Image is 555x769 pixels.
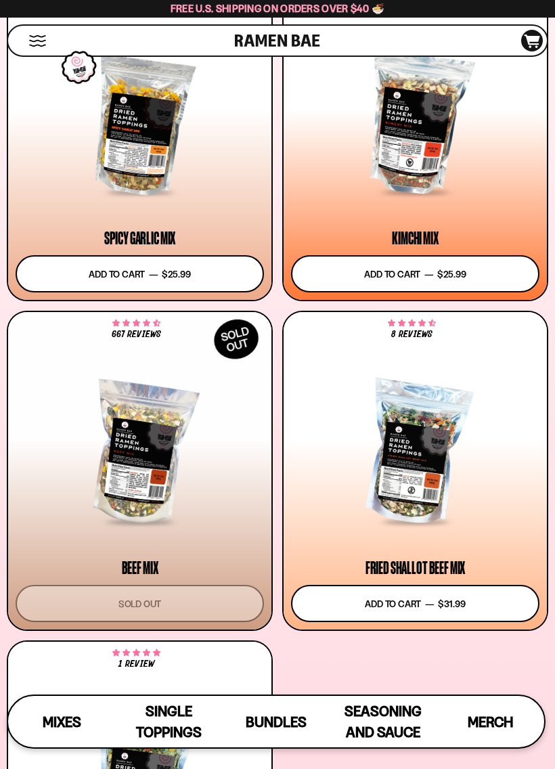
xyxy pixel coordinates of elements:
[16,255,264,292] button: Add to cart — $25.99
[104,230,175,246] div: Spicy Garlic Mix
[291,255,539,292] button: Add to cart — $25.99
[43,713,81,730] span: Mixes
[246,713,307,730] span: Bundles
[330,696,437,747] a: Seasoning and Sauce
[122,560,158,576] div: Beef Mix
[112,330,160,339] span: 667 reviews
[468,713,513,730] span: Merch
[391,330,432,339] span: 8 reviews
[365,560,465,576] div: Fried Shallot Beef Mix
[437,696,544,747] a: Merch
[207,312,265,366] div: SOLD OUT
[112,651,160,656] span: 5.00 stars
[28,35,47,47] button: Mobile Menu Trigger
[388,321,436,326] span: 4.62 stars
[118,659,154,669] span: 1 review
[136,703,202,741] span: Single Toppings
[115,696,222,747] a: Single Toppings
[112,321,160,326] span: 4.64 stars
[171,2,385,15] span: Free U.S. Shipping on Orders over $40 🍜
[282,311,548,631] a: 4.62 stars 8 reviews Fried Shallot Beef Mix Add to cart — $31.99
[345,703,422,741] span: Seasoning and Sauce
[223,696,330,747] a: Bundles
[291,585,539,622] button: Add to cart — $31.99
[392,230,438,246] div: Kimchi Mix
[8,696,115,747] a: Mixes
[7,311,273,631] a: SOLDOUT 4.64 stars 667 reviews Beef Mix Sold out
